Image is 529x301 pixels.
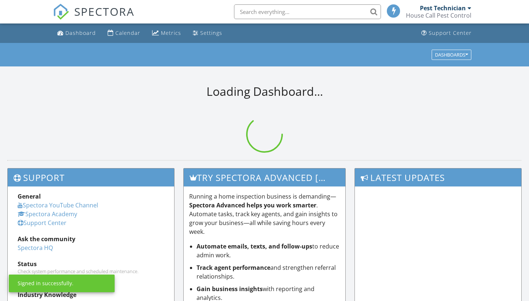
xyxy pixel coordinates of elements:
div: Pest Technician [420,4,466,12]
a: Spectora YouTube Channel [18,201,98,209]
div: Settings [200,29,222,36]
strong: Track agent performance [197,264,270,272]
img: The Best Home Inspection Software - Spectora [53,4,69,20]
a: SPECTORA [53,10,134,25]
span: SPECTORA [74,4,134,19]
a: Support Center [418,26,475,40]
div: Status [18,260,164,268]
li: and strengthen referral relationships. [197,263,340,281]
a: Spectora HQ [18,244,53,252]
strong: Spectora Advanced helps you work smarter [189,201,316,209]
h3: Support [8,168,174,186]
div: Metrics [161,29,181,36]
div: Dashboard [65,29,96,36]
a: Calendar [105,26,143,40]
div: Signed in successfully. [18,280,73,287]
a: Settings [190,26,225,40]
strong: General [18,192,41,200]
strong: Automate emails, texts, and follow-ups [197,242,312,250]
div: Industry Knowledge [18,290,164,299]
strong: Gain business insights [197,285,263,293]
div: Support Center [429,29,472,36]
a: Dashboard [54,26,99,40]
a: Support Center [18,219,66,227]
div: Calendar [115,29,140,36]
h3: Try spectora advanced [DATE] [184,168,346,186]
a: Metrics [149,26,184,40]
h3: Latest Updates [355,168,521,186]
div: Check system performance and scheduled maintenance. [18,268,164,274]
input: Search everything... [234,4,381,19]
p: Running a home inspection business is demanding— . Automate tasks, track key agents, and gain ins... [189,192,340,236]
button: Dashboards [432,50,471,60]
div: Ask the community [18,235,164,243]
div: House Call Pest Control [406,12,471,19]
a: Spectora Academy [18,210,77,218]
div: Dashboards [435,52,468,57]
li: to reduce admin work. [197,242,340,260]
